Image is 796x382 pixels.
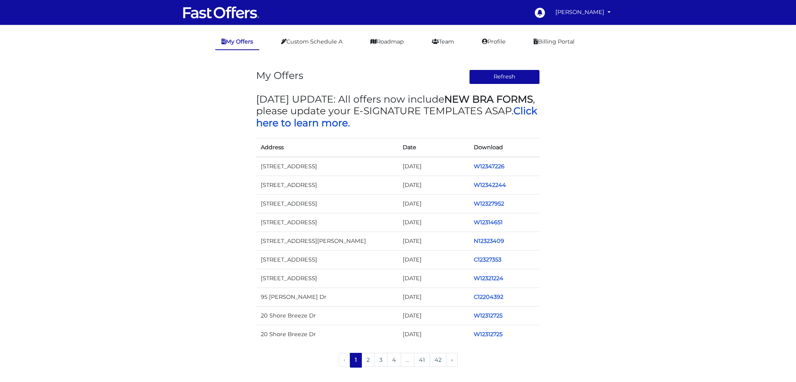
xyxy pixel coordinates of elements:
td: 20 Shore Breeze Dr [256,325,398,344]
td: [DATE] [398,307,469,325]
td: [STREET_ADDRESS] [256,213,398,232]
td: [DATE] [398,269,469,288]
a: W12327952 [474,200,504,207]
a: Profile [476,34,512,49]
td: [DATE] [398,288,469,307]
th: Address [256,138,398,157]
td: [DATE] [398,194,469,213]
a: W12312725 [474,331,503,338]
td: 95 [PERSON_NAME] Dr [256,288,398,307]
a: Roadmap [364,34,410,49]
button: Refresh [469,70,540,84]
th: Download [469,138,540,157]
td: [STREET_ADDRESS] [256,194,398,213]
td: [DATE] [398,251,469,269]
td: [DATE] [398,232,469,250]
a: 2 [361,353,375,367]
a: N12323409 [474,237,504,244]
strong: NEW BRA FORMS [444,93,533,105]
td: [STREET_ADDRESS] [256,157,398,176]
a: 41 [414,353,430,367]
td: [STREET_ADDRESS] [256,251,398,269]
h3: My Offers [256,70,303,81]
td: [DATE] [398,157,469,176]
a: Team [426,34,460,49]
a: Billing Portal [527,34,581,49]
a: W12312725 [474,312,503,319]
li: « Previous [339,353,350,368]
a: Next » [446,353,458,367]
a: W12314651 [474,219,503,226]
td: 20 Shore Breeze Dr [256,307,398,325]
a: 42 [429,353,447,367]
td: [STREET_ADDRESS][PERSON_NAME] [256,232,398,250]
a: My Offers [215,34,259,50]
td: [STREET_ADDRESS] [256,269,398,288]
a: Click here to learn more. [256,105,537,128]
a: W12342244 [474,181,506,188]
a: [PERSON_NAME] [552,5,614,20]
td: [DATE] [398,325,469,344]
a: 4 [387,353,401,367]
td: [STREET_ADDRESS] [256,176,398,194]
td: [DATE] [398,176,469,194]
h3: [DATE] UPDATE: All offers now include , please update your E-SIGNATURE TEMPLATES ASAP. [256,93,540,129]
a: W12347226 [474,163,504,170]
a: C12327353 [474,256,501,263]
a: Custom Schedule A [275,34,349,49]
span: 1 [350,353,362,367]
td: [DATE] [398,213,469,232]
th: Date [398,138,469,157]
a: C12204392 [474,293,503,300]
a: 3 [374,353,388,367]
a: W12321224 [474,275,503,282]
